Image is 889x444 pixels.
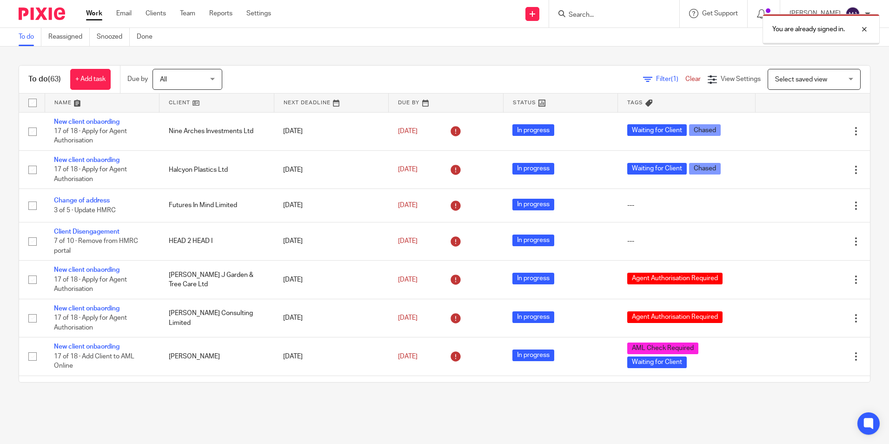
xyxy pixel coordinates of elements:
td: Halcyon Plastics Ltd [159,150,274,188]
span: [DATE] [398,128,418,135]
a: Reports [209,9,232,18]
span: In progress [512,235,554,246]
span: 17 of 18 · Apply for Agent Authorisation [54,315,127,331]
a: + Add task [70,69,111,90]
span: Tags [627,100,643,105]
span: 17 of 18 · Apply for Agent Authorisation [54,128,127,144]
span: Waiting for Client [627,357,687,368]
div: --- [627,201,746,210]
a: To do [19,28,41,46]
span: 17 of 18 · Apply for Agent Authorisation [54,167,127,183]
a: Clear [685,76,701,82]
span: Select saved view [775,76,827,83]
td: [PERSON_NAME] J Garden & Tree Care Ltd [159,261,274,299]
td: HEAD 2 HEAD I [159,222,274,260]
td: [DATE] [274,150,389,188]
span: 17 of 18 · Apply for Agent Authorisation [54,276,127,293]
span: Waiting for Client [627,124,687,136]
span: [DATE] [398,238,418,244]
td: [DATE] [274,299,389,337]
p: You are already signed in. [772,25,845,34]
span: 17 of 18 · Add Client to AML Online [54,353,134,370]
td: Nine Arches Investments Ltd [159,112,274,150]
span: In progress [512,273,554,284]
span: Chased [689,163,721,175]
span: [DATE] [398,202,418,209]
span: In progress [512,124,554,136]
a: New client onbaording [54,305,119,312]
a: New client onbaording [54,267,119,273]
td: [DATE] [274,337,389,376]
span: In progress [512,199,554,210]
a: Reassigned [48,28,90,46]
td: [DATE] [274,189,389,222]
a: Work [86,9,102,18]
img: Pixie [19,7,65,20]
a: Clients [146,9,166,18]
a: Settings [246,9,271,18]
a: New client onbaording [54,157,119,163]
span: 7 of 10 · Remove from HMRC portal [54,238,138,254]
span: In progress [512,311,554,323]
td: [PERSON_NAME] Consulting Limited [159,299,274,337]
span: Filter [656,76,685,82]
span: All [160,76,167,83]
a: Email [116,9,132,18]
p: Due by [127,74,148,84]
span: AML Check Required [627,343,698,354]
a: Team [180,9,195,18]
span: [DATE] [398,315,418,321]
div: --- [627,236,746,246]
a: Done [137,28,159,46]
a: Client Disengagement [54,229,119,235]
span: Agent Authorisation Required [627,311,723,323]
span: [DATE] [398,353,418,360]
h1: To do [28,74,61,84]
td: Futures In Mind Limited [159,189,274,222]
td: [DATE] [274,376,389,414]
a: Snoozed [97,28,130,46]
span: Chased [689,124,721,136]
span: In progress [512,163,554,175]
td: [DATE] [274,261,389,299]
td: [PERSON_NAME] [159,337,274,376]
a: New client onbaording [54,382,119,389]
span: View Settings [721,76,761,82]
span: Waiting for Client [627,163,687,175]
span: In progress [512,350,554,361]
span: (63) [48,75,61,83]
span: Agent Authorisation Required [627,273,723,284]
span: [DATE] [398,167,418,173]
span: (1) [671,76,678,82]
td: [DATE] [274,112,389,150]
td: [DATE] [274,222,389,260]
a: New client onbaording [54,343,119,350]
td: North End Services Limited [159,376,274,414]
span: 3 of 5 · Update HMRC [54,207,116,214]
span: [DATE] [398,276,418,283]
a: Change of address [54,197,110,204]
a: New client onbaording [54,119,119,125]
img: svg%3E [845,7,860,21]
